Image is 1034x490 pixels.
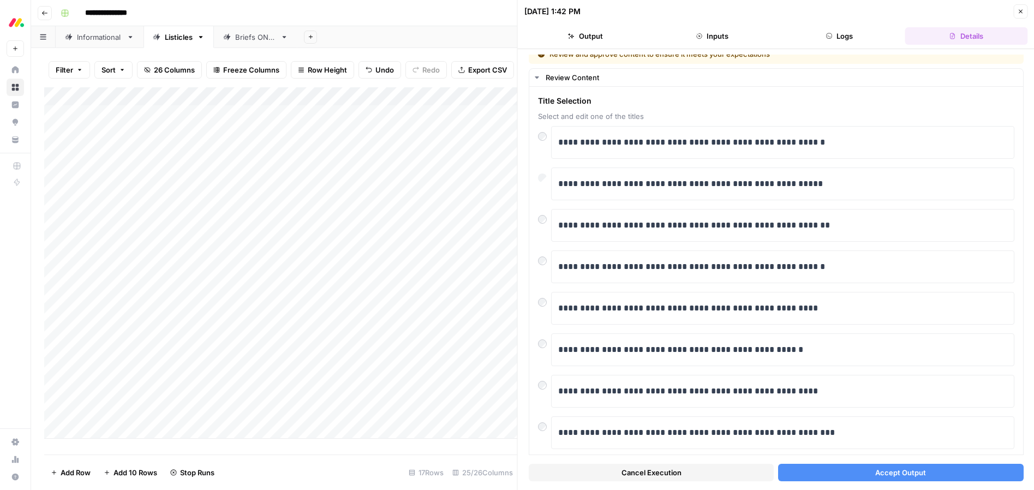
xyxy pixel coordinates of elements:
span: Export CSV [468,64,507,75]
span: Undo [375,64,394,75]
a: Listicles [144,26,214,48]
a: Insights [7,96,24,113]
button: Help + Support [7,468,24,486]
button: Freeze Columns [206,61,286,79]
span: Stop Runs [180,467,214,478]
button: Sort [94,61,133,79]
span: Add 10 Rows [113,467,157,478]
button: Details [905,27,1027,45]
span: Sort [101,64,116,75]
button: Review Content [529,69,1023,86]
span: Filter [56,64,73,75]
a: Informational [56,26,144,48]
button: Cancel Execution [529,464,774,481]
div: [DATE] 1:42 PM [524,6,581,17]
button: Undo [358,61,401,79]
div: Review Content [546,72,1017,83]
div: 17 Rows [404,464,448,481]
button: Filter [49,61,90,79]
div: Informational [77,32,122,43]
a: Settings [7,433,24,451]
a: Briefs ONLY [214,26,297,48]
button: Row Height [291,61,354,79]
span: Accept Output [875,467,926,478]
a: Usage [7,451,24,468]
button: Workspace: Monday.com [7,9,24,36]
button: Output [524,27,647,45]
button: Stop Runs [164,464,221,481]
span: Row Height [308,64,347,75]
div: 25/26 Columns [448,464,517,481]
button: Logs [778,27,901,45]
div: Briefs ONLY [235,32,276,43]
button: Inputs [651,27,774,45]
button: Accept Output [778,464,1023,481]
a: Your Data [7,131,24,148]
img: Monday.com Logo [7,13,26,32]
a: Browse [7,79,24,96]
span: Title Selection [538,95,1014,106]
span: 26 Columns [154,64,195,75]
span: Freeze Columns [223,64,279,75]
button: Export CSV [451,61,514,79]
span: Add Row [61,467,91,478]
button: Add 10 Rows [97,464,164,481]
a: Opportunities [7,113,24,131]
div: Listicles [165,32,193,43]
span: Cancel Execution [621,467,681,478]
button: Add Row [44,464,97,481]
span: Select and edit one of the titles [538,111,1014,122]
span: Redo [422,64,440,75]
button: Redo [405,61,447,79]
a: Home [7,61,24,79]
button: 26 Columns [137,61,202,79]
